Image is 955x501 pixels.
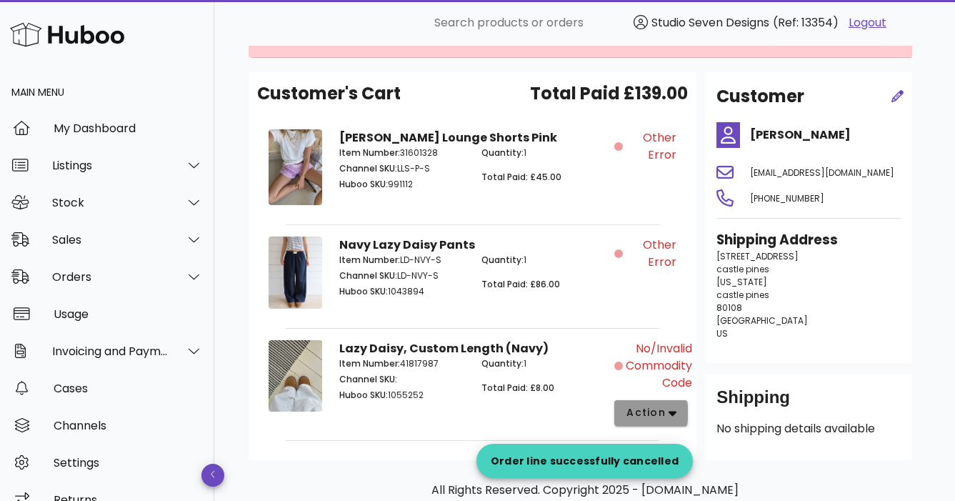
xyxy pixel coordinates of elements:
p: No shipping details available [716,420,901,437]
span: US [716,327,728,339]
strong: Lazy Daisy, Custom Length (Navy) [339,340,549,357]
span: Huboo SKU: [339,389,388,401]
span: Studio Seven Designs [651,14,769,31]
h3: Shipping Address [716,230,901,250]
div: My Dashboard [54,121,203,135]
span: 80108 [716,302,742,314]
p: LD-NVY-S [339,254,464,267]
p: 1 [481,147,606,159]
span: Total Paid: £8.00 [481,382,554,394]
p: 991112 [339,178,464,191]
span: Total Paid £139.00 [530,81,688,106]
strong: [PERSON_NAME] Lounge Shorts Pink [339,129,557,146]
div: Shipping [716,386,901,420]
span: Customer's Cart [257,81,401,106]
h4: [PERSON_NAME] [750,127,901,144]
span: Huboo SKU: [339,178,388,190]
span: action [626,405,666,420]
span: Quantity: [481,147,524,159]
span: Channel SKU: [339,373,397,385]
div: Channels [54,419,203,432]
span: Quantity: [481,254,524,266]
span: Item Number: [339,254,400,266]
span: [US_STATE] [716,276,767,288]
div: Cases [54,382,203,395]
p: 31601328 [339,147,464,159]
span: castle pines [716,263,769,275]
img: Huboo Logo [10,19,124,50]
h2: Customer [716,84,804,109]
img: Product Image [269,129,322,205]
a: Logout [849,14,886,31]
div: Stock [52,196,169,209]
span: [STREET_ADDRESS] [716,250,799,262]
span: Other Error [626,237,676,271]
p: LLS-P-S [339,162,464,175]
span: No/Invalid Commodity Code [626,340,692,392]
p: All Rights Reserved. Copyright 2025 - [DOMAIN_NAME] [260,482,909,499]
div: Invoicing and Payments [52,344,169,358]
p: 1 [481,254,606,267]
p: LD-NVY-S [339,269,464,282]
span: [EMAIL_ADDRESS][DOMAIN_NAME] [750,167,894,179]
img: Product Image [269,237,322,309]
span: Quantity: [481,357,524,369]
div: Usage [54,307,203,321]
span: Item Number: [339,357,400,369]
span: [PHONE_NUMBER] [750,192,824,204]
img: Product Image [269,340,322,412]
div: Sales [52,233,169,247]
span: castle pines [716,289,769,301]
span: Total Paid: £86.00 [481,278,560,290]
span: Item Number: [339,147,400,159]
div: Listings [52,159,169,172]
p: 1043894 [339,285,464,298]
span: Channel SKU: [339,162,397,174]
div: Orders [52,270,169,284]
span: [GEOGRAPHIC_DATA] [716,314,808,327]
strong: Navy Lazy Daisy Pants [339,237,475,253]
div: Order line successfully cancelled [476,454,693,468]
button: action [614,400,688,426]
p: 1 [481,357,606,370]
span: Other Error [626,129,676,164]
span: Total Paid: £45.00 [481,171,561,183]
p: 41817987 [339,357,464,370]
div: Settings [54,456,203,470]
span: (Ref: 13354) [773,14,839,31]
span: Channel SKU: [339,269,397,282]
span: Huboo SKU: [339,285,388,297]
p: 1055252 [339,389,464,402]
